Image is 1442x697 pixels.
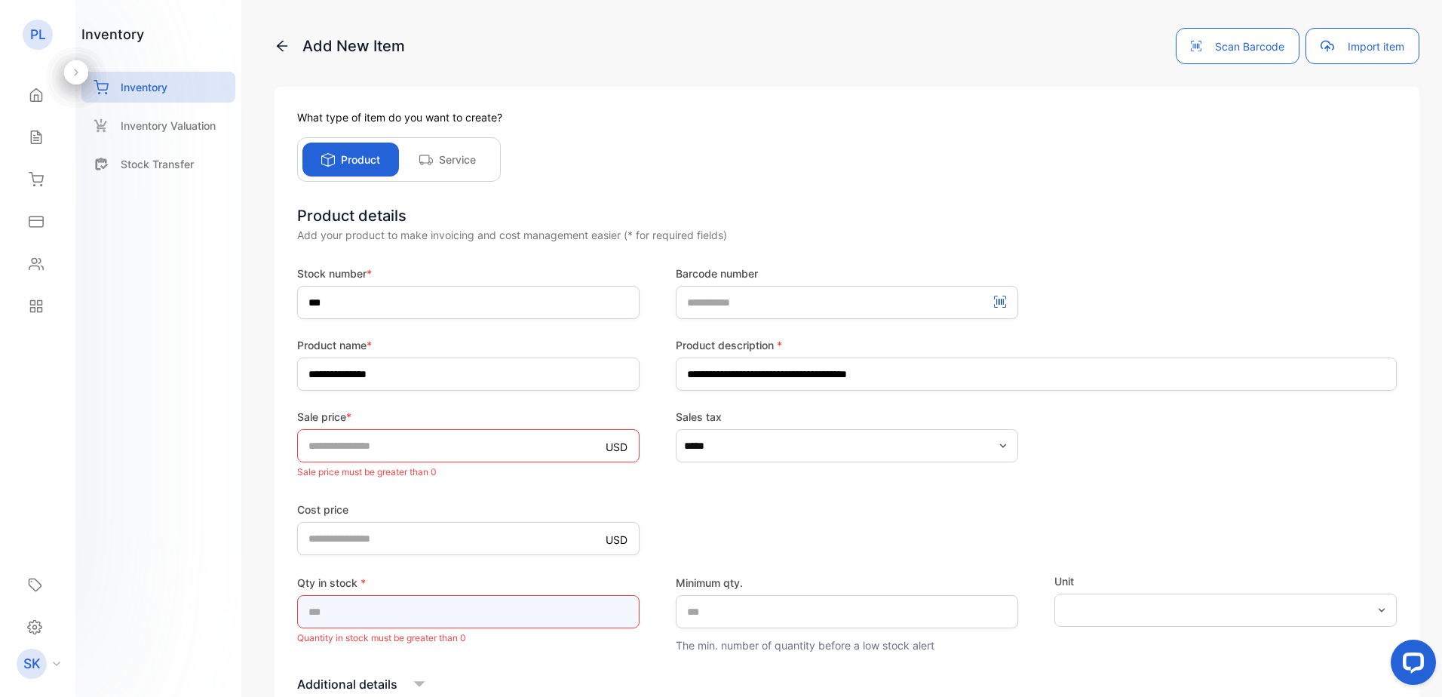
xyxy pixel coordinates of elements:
p: Service [439,152,476,167]
label: Barcode number [676,266,1018,281]
label: Minimum qty. [676,575,1018,591]
label: Unit [1054,573,1397,589]
p: Sale price must be greater than 0 [297,462,640,482]
label: Product description [676,337,1397,353]
p: USD [606,532,627,548]
div: Product details [297,204,1397,227]
a: Inventory Valuation [81,110,235,141]
button: Scan Barcode [1176,28,1299,64]
a: Stock Transfer [81,149,235,180]
p: Inventory Valuation [121,118,216,134]
label: Product name [297,337,640,353]
p: USD [606,439,627,455]
p: Add New Item [275,35,405,57]
p: Stock Transfer [121,156,194,172]
div: Add your product to make invoicing and cost management easier (* for required fields) [297,227,1397,243]
p: What type of item do you want to create? [297,109,1397,125]
iframe: LiveChat chat widget [1379,634,1442,697]
h1: inventory [81,24,144,45]
button: Import item [1305,28,1419,64]
label: Stock number [297,266,640,281]
p: SK [23,654,41,674]
p: The min. number of quantity before a low stock alert [676,637,1018,653]
p: Product [341,152,380,167]
label: Sale price [297,409,640,425]
p: Quantity in stock must be greater than 0 [297,628,640,648]
label: Sales tax [676,409,1018,425]
p: Inventory [121,79,167,95]
label: Cost price [297,502,640,517]
label: Qty in stock [297,575,640,591]
a: Inventory [81,72,235,103]
p: PL [30,25,46,45]
p: Additional details [297,675,397,693]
